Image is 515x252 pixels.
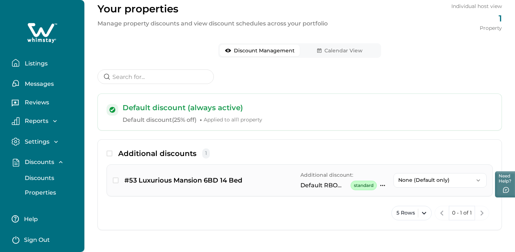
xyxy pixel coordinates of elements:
[300,172,353,178] span: Additional discount:
[17,171,84,185] button: Discounts
[23,60,48,67] p: Listings
[23,99,49,106] p: Reviews
[97,19,328,28] p: Manage property discounts and view discount schedules across your portfolio
[23,138,49,145] p: Settings
[12,158,79,167] button: Discounts
[118,148,196,159] p: Additional discounts
[449,206,475,220] button: 0 - 1 of 1
[12,96,79,111] button: Reviews
[451,13,502,24] p: 1
[204,116,262,124] span: Applied to all 1 property
[23,175,54,182] p: Discounts
[394,173,487,188] button: None (Default only)
[300,182,348,189] p: Default RBO Host Discount
[97,3,328,15] p: Your properties
[12,212,76,226] button: Help
[123,116,493,124] p: Default discount ( 25% off )
[475,206,489,220] button: next page
[12,117,79,125] button: Reports
[12,137,79,146] button: Settings
[351,181,377,190] span: standard
[124,175,242,185] p: #53 Luxurious Mansion 6BD 14 Bed
[12,76,79,91] button: Messages
[12,232,76,247] button: Sign Out
[199,116,202,123] span: •
[391,206,432,220] button: 5 Rows
[97,69,214,84] input: Search for...
[123,103,493,113] p: Default discount (always active)
[12,171,79,200] div: Discounts
[220,45,300,56] button: Discount Management
[23,159,54,166] p: Discounts
[451,24,502,32] p: Property
[451,3,502,10] p: Individual host view
[113,177,119,183] button: checkbox
[23,80,54,88] p: Messages
[202,148,210,159] span: 1
[12,56,79,70] button: Listings
[17,185,84,200] button: Properties
[24,236,50,244] p: Sign Out
[22,216,38,223] p: Help
[398,177,473,183] p: None (Default only)
[23,117,48,125] p: Reports
[435,206,449,220] button: previous page
[300,45,380,56] button: Calendar View
[23,189,56,196] p: Properties
[452,209,472,217] p: 0 - 1 of 1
